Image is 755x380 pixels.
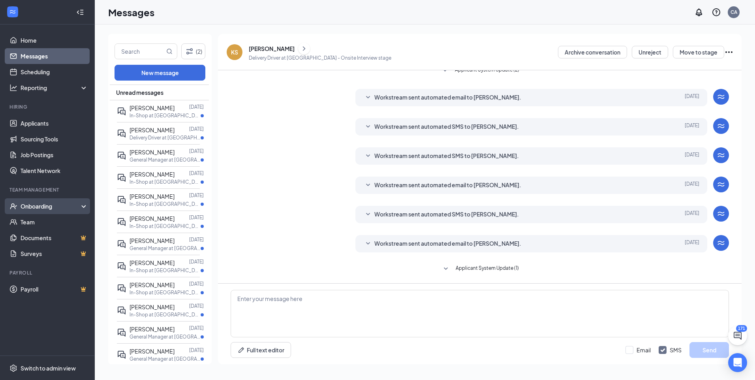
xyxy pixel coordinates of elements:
a: Talent Network [21,163,88,179]
svg: Pen [237,346,245,354]
svg: MagnifyingGlass [166,48,173,55]
p: General Manager at [GEOGRAPHIC_DATA] [130,245,201,252]
span: [PERSON_NAME] [130,149,175,156]
span: [DATE] [685,239,699,248]
p: In-Shop at [GEOGRAPHIC_DATA] [130,267,201,274]
p: [DATE] [189,280,204,287]
p: [DATE] [189,325,204,331]
span: Unread messages [116,88,163,96]
svg: ActiveDoubleChat [117,195,126,205]
svg: ActiveDoubleChat [117,217,126,227]
span: [DATE] [685,93,699,102]
button: ChevronRight [298,43,310,55]
svg: ActiveDoubleChat [117,173,126,182]
svg: SmallChevronDown [363,210,373,219]
a: PayrollCrown [21,281,88,297]
svg: Notifications [694,8,704,17]
span: [DATE] [685,122,699,132]
svg: SmallChevronDown [363,122,373,132]
span: Workstream sent automated email to [PERSON_NAME]. [374,93,521,102]
button: ChatActive [728,326,747,345]
a: Scheduling [21,64,88,80]
svg: WorkstreamLogo [716,209,726,218]
input: Search [115,44,165,59]
a: Team [21,214,88,230]
p: [DATE] [189,258,204,265]
svg: WorkstreamLogo [716,121,726,131]
svg: SmallChevronDown [440,66,450,75]
p: In-Shop at [GEOGRAPHIC_DATA] [130,311,201,318]
svg: WorkstreamLogo [716,92,726,102]
span: [PERSON_NAME] [130,126,175,134]
svg: WorkstreamLogo [716,180,726,189]
span: [PERSON_NAME] [130,237,175,244]
svg: ActiveDoubleChat [117,129,126,138]
span: Applicant System Update (2) [455,66,519,75]
p: [DATE] [189,126,204,132]
svg: Analysis [9,84,17,92]
svg: WorkstreamLogo [716,238,726,248]
span: [PERSON_NAME] [130,104,175,111]
svg: ChatActive [733,331,742,340]
p: [DATE] [189,170,204,177]
button: SmallChevronDownApplicant System Update (2) [440,66,519,75]
p: In-Shop at [GEOGRAPHIC_DATA] [130,289,201,296]
svg: ActiveDoubleChat [117,328,126,337]
span: Workstream sent automated email to [PERSON_NAME]. [374,239,521,248]
svg: Filter [185,47,194,56]
svg: ActiveDoubleChat [117,284,126,293]
svg: Collapse [76,8,84,16]
div: Hiring [9,103,86,110]
svg: ChevronRight [300,44,308,53]
div: 171 [736,325,747,332]
span: Workstream sent automated SMS to [PERSON_NAME]. [374,151,519,161]
svg: SmallChevronDown [363,93,373,102]
a: Job Postings [21,147,88,163]
span: Workstream sent automated email to [PERSON_NAME]. [374,181,521,190]
div: Payroll [9,269,86,276]
span: [DATE] [685,151,699,161]
p: Delivery Driver at [GEOGRAPHIC_DATA] - Onsite Interview stage [249,55,391,61]
span: [PERSON_NAME] [130,325,175,333]
svg: SmallChevronDown [441,264,451,274]
div: Open Intercom Messenger [728,353,747,372]
svg: QuestionInfo [712,8,721,17]
div: Reporting [21,84,88,92]
div: [PERSON_NAME] [249,45,295,53]
button: Send [689,342,729,358]
span: [PERSON_NAME] [130,171,175,178]
h1: Messages [108,6,154,19]
svg: WorkstreamLogo [716,150,726,160]
svg: ActiveDoubleChat [117,306,126,315]
div: CA [731,9,737,15]
a: DocumentsCrown [21,230,88,246]
span: [PERSON_NAME] [130,303,175,310]
span: [DATE] [685,210,699,219]
p: General Manager at [GEOGRAPHIC_DATA] [130,333,201,340]
a: Applicants [21,115,88,131]
p: In-Shop at [GEOGRAPHIC_DATA] [130,201,201,207]
span: [PERSON_NAME] [130,193,175,200]
span: [PERSON_NAME] [130,259,175,266]
button: Archive conversation [558,46,627,58]
span: Applicant System Update (1) [456,264,519,274]
svg: ActiveDoubleChat [117,261,126,271]
button: Unreject [632,46,668,58]
p: Delivery Driver at [GEOGRAPHIC_DATA] [130,134,201,141]
p: In-Shop at [GEOGRAPHIC_DATA] [130,112,201,119]
a: Home [21,32,88,48]
p: General Manager at [GEOGRAPHIC_DATA] [130,156,201,163]
svg: ActiveDoubleChat [117,151,126,160]
p: [DATE] [189,214,204,221]
p: [DATE] [189,347,204,354]
span: [PERSON_NAME] [130,348,175,355]
a: Messages [21,48,88,64]
button: Filter (2) [181,43,205,59]
p: [DATE] [189,103,204,110]
svg: SmallChevronDown [363,239,373,248]
svg: SmallChevronDown [363,181,373,190]
span: [DATE] [685,181,699,190]
span: [PERSON_NAME] [130,215,175,222]
div: KS [231,48,238,56]
button: Full text editorPen [231,342,291,358]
